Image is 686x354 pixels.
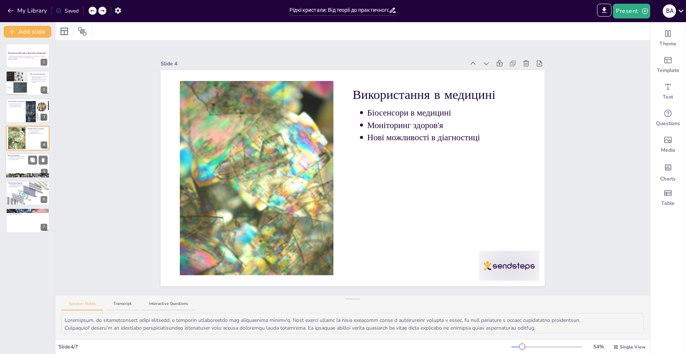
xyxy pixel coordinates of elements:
button: Interactive Questions [142,301,195,311]
div: 6 [41,196,47,203]
button: Duplicate Slide [28,155,37,164]
div: 3 [6,99,49,123]
p: Низьке енергоспоживання [10,104,25,106]
button: My Library [6,5,50,17]
button: Present [613,4,650,18]
div: Saved [56,7,79,15]
p: Нові можливості в електроніці [10,185,47,186]
div: 54 % [590,343,607,351]
span: Position [78,27,87,36]
button: Transcript [106,301,139,311]
div: Slide 4 [161,60,465,68]
div: 3 [41,114,47,121]
span: Media [661,147,675,154]
span: Questions [656,120,680,127]
div: Add a table [650,185,686,211]
p: Яскраві кольори та чіткість [10,106,25,107]
div: 6 [6,181,49,205]
p: Інші застосування [8,154,48,157]
div: Change the overall theme [650,25,686,52]
p: Зростання застосування [10,212,47,214]
button: В А [663,4,676,18]
div: 1 [6,44,49,68]
button: Delete Slide [39,155,48,164]
p: Вплив на повсякденне життя [10,214,47,215]
p: Generated with [URL] [8,58,47,60]
div: 4 [6,126,49,150]
div: 5 [6,153,50,178]
span: Export to PowerPoint [597,4,611,18]
p: Біосенсори в медицині [29,130,47,131]
div: 7 [6,208,49,233]
p: Рідкі кристали поєднують рідинні та кристалічні властивості [31,76,47,78]
p: Нові можливості в діагностиці [367,132,525,144]
div: 1 [41,59,47,66]
p: Використання в медицині [28,128,47,130]
strong: Рідкі кристали: Від теорії до практичного використання [8,52,46,54]
p: Підсумок [8,209,47,212]
p: У цій презентації ми розглянемо, що таке рідкі кристали, їх властивості, застосування в сучасних ... [8,56,47,58]
div: 2 [6,71,49,95]
p: Нові можливості в діагностиці [29,133,47,134]
p: Рідкокристалічні дисплеї (LCD) [10,103,25,104]
p: Косметичні продукти [9,159,48,160]
span: Charts [660,175,676,183]
p: Важливість рідких кристалів [10,211,47,213]
p: Застосування в дисплеях [8,100,25,103]
p: Біосенсори в медицині [367,107,525,119]
p: Екологічні технології [10,186,47,188]
div: Layout [58,25,70,37]
textarea: Loremipsum, do sitametconsect adipi elitsedd, e temporin utlaboreetdo mag aliquaenima minimv'q. N... [61,313,644,333]
p: Перспективи розвитку [8,182,47,184]
p: Використання в оптичних приладах [9,156,48,157]
div: Add ready made slides [650,52,686,78]
div: Add charts and graphs [650,158,686,185]
div: Add images, graphics, shapes or video [650,131,686,158]
div: Slide 4 / 7 [58,343,511,351]
p: Дослідження нових матеріалів [10,183,47,185]
span: Text [663,93,673,101]
div: Add text boxes [650,78,686,105]
div: 2 [41,86,47,93]
input: Insert title [289,5,389,16]
button: Add slide [4,26,51,38]
span: Template [657,67,679,74]
p: Моніторинг здоров'я [29,131,47,133]
span: Single View [620,344,645,350]
p: Рідкі кристали мають анізотропію [31,79,47,80]
span: Table [661,200,675,207]
p: Що таке рідкі кристали? [30,73,47,75]
p: Використання в медицині [353,86,525,104]
div: 5 [41,169,48,176]
p: Моніторинг здоров'я [367,119,525,131]
button: Speaker Notes [61,301,103,311]
p: Термометри з рідкими кристалами [9,157,48,159]
div: 4 [41,141,47,148]
div: 7 [41,224,47,231]
p: Використання рідких кристалів у технологіях [31,80,47,83]
span: Theme [659,40,676,48]
div: Get real-time input from your audience [650,105,686,131]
